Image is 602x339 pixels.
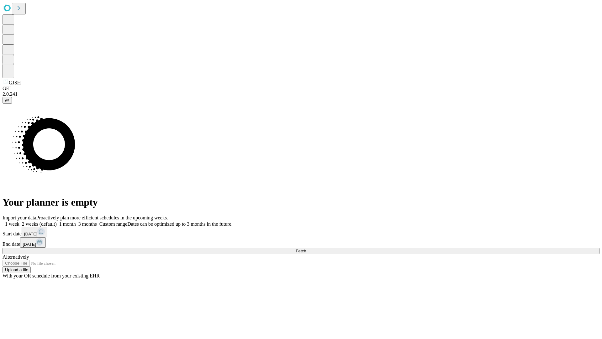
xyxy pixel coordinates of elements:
div: 2.0.241 [3,91,599,97]
span: @ [5,98,9,103]
span: [DATE] [24,232,37,236]
span: Custom range [99,221,127,227]
span: Dates can be optimized up to 3 months in the future. [127,221,232,227]
button: @ [3,97,12,104]
span: Alternatively [3,254,29,260]
button: Fetch [3,248,599,254]
span: GJSH [9,80,21,85]
span: Proactively plan more efficient schedules in the upcoming weeks. [36,215,168,220]
h1: Your planner is empty [3,196,599,208]
span: Import your data [3,215,36,220]
span: 3 months [78,221,97,227]
span: 1 month [59,221,76,227]
span: [DATE] [23,242,36,247]
button: [DATE] [20,237,46,248]
button: Upload a file [3,266,31,273]
span: 2 weeks (default) [22,221,57,227]
button: [DATE] [22,227,47,237]
div: GEI [3,86,599,91]
span: With your OR schedule from your existing EHR [3,273,100,278]
span: Fetch [296,249,306,253]
div: End date [3,237,599,248]
span: 1 week [5,221,19,227]
div: Start date [3,227,599,237]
